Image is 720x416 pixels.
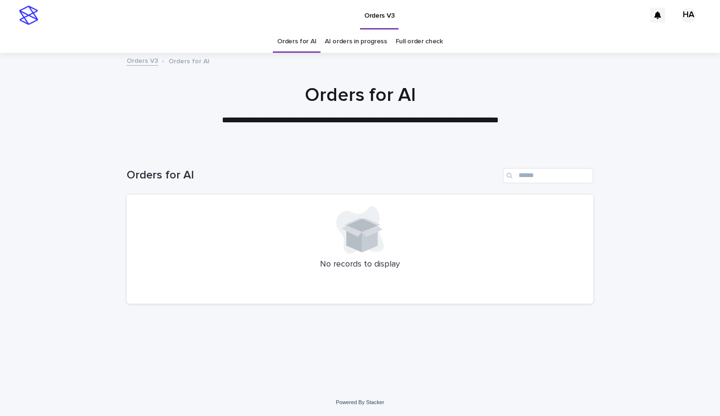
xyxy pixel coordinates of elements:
a: Orders for AI [277,30,316,53]
input: Search [503,168,593,183]
p: Orders for AI [169,55,210,66]
a: Powered By Stacker [336,399,384,405]
div: HA [681,8,696,23]
h1: Orders for AI [127,84,593,107]
a: Orders V3 [127,55,158,66]
p: No records to display [138,259,582,270]
h1: Orders for AI [127,168,499,182]
img: stacker-logo-s-only.png [19,6,38,25]
a: Full order check [396,30,443,53]
a: AI orders in progress [325,30,387,53]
